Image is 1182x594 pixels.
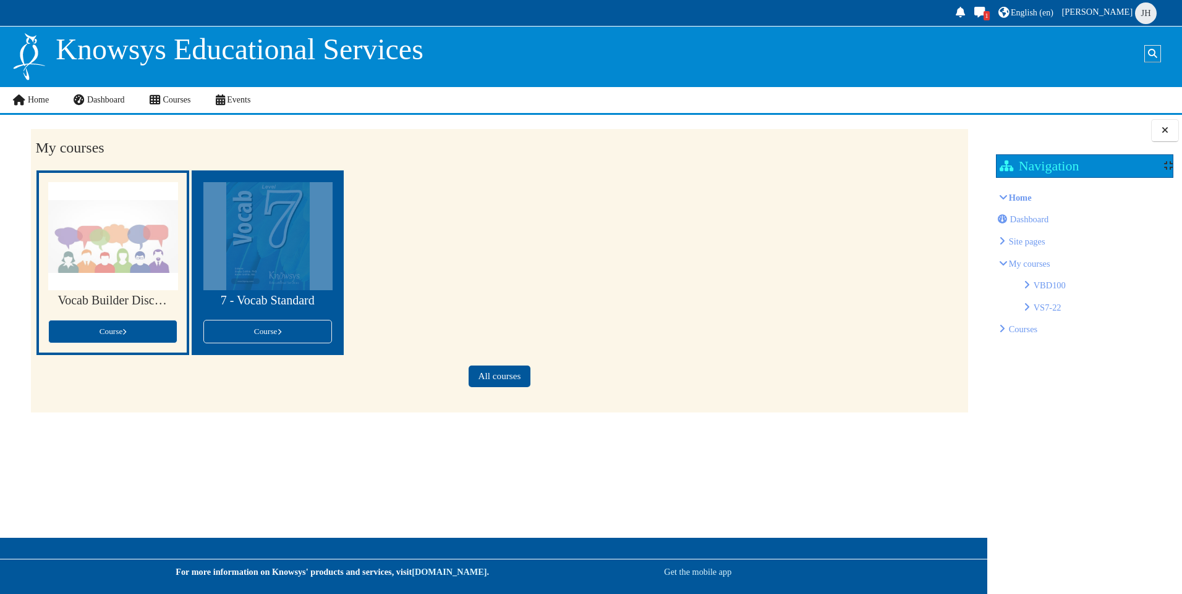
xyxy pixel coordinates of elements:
li: VBD100 [1024,277,1171,294]
a: Course [48,320,177,343]
span: English ‎(en)‎ [1011,8,1053,17]
h2: Navigation [1000,158,1079,174]
section: Blocks [991,149,1178,364]
a: Home [1009,193,1032,203]
a: Dashboard [998,214,1049,224]
li: Knowsys Educational Services LLC [999,233,1171,250]
div: Show notification window with no new notifications [951,4,969,23]
span: Course [100,327,127,336]
nav: Site links [12,87,263,113]
span: Dashboard [1010,214,1049,224]
i: Toggle messaging drawer [973,7,987,17]
a: Get the mobile app [664,567,731,577]
a: My courses [1009,259,1050,269]
strong: For more information on Knowsys' products and services, visit . [176,567,489,577]
div: There are 1 unread conversations [984,11,990,20]
a: Dashboard [61,87,137,113]
a: Toggle messaging drawer There are 1 unread conversations [971,4,990,23]
a: Vocab Builder Discussion Forum [57,293,168,307]
li: Home [999,189,1171,338]
span: Knowsys Educational Services LLC [1009,236,1045,246]
li: Courses [999,320,1171,338]
a: [DOMAIN_NAME] [412,567,487,577]
a: Events [203,87,263,113]
a: Courses [1009,324,1038,334]
a: Courses [137,87,203,113]
a: VBD100 [1034,280,1066,290]
a: User menu [1060,1,1161,25]
span: Jenifer Hill [1135,2,1157,24]
a: All courses [469,366,530,387]
a: VS7-22 [1034,303,1061,312]
li: VS7-22 [1024,299,1171,316]
span: Home [28,95,49,104]
img: Logo [12,31,46,82]
span: Course [254,327,281,336]
span: Courses [163,95,190,104]
span: Dashboard [87,95,125,104]
li: My courses [999,255,1171,316]
span: Events [227,95,250,104]
a: Course [203,320,332,343]
a: 7 - Vocab Standard [213,293,323,307]
div: Show / hide the block [1164,161,1173,170]
span: [PERSON_NAME] [1062,7,1133,17]
a: English ‎(en)‎ [997,4,1055,23]
li: Dashboard [999,211,1171,228]
h2: My courses [35,139,963,157]
p: Knowsys Educational Services [56,31,423,67]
